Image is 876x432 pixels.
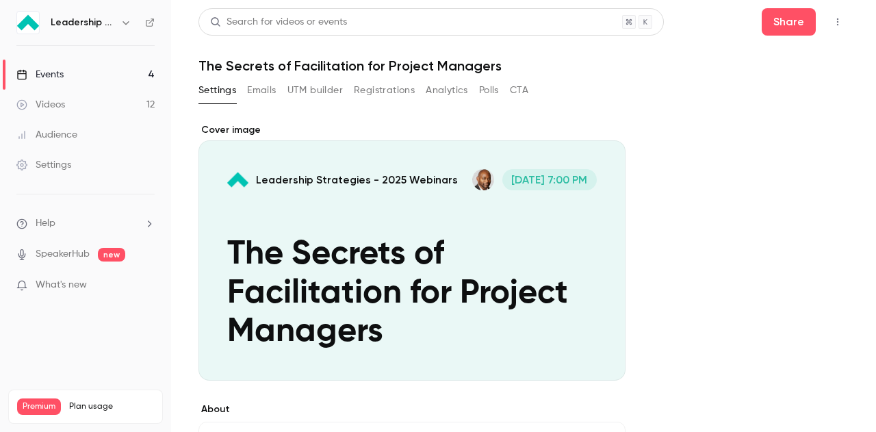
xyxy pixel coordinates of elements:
[17,398,61,415] span: Premium
[479,79,499,101] button: Polls
[16,216,155,231] li: help-dropdown-opener
[198,79,236,101] button: Settings
[16,98,65,112] div: Videos
[16,158,71,172] div: Settings
[198,123,626,137] label: Cover image
[198,403,626,416] label: About
[69,401,154,412] span: Plan usage
[762,8,816,36] button: Share
[17,12,39,34] img: Leadership Strategies - 2025 Webinars
[36,216,55,231] span: Help
[98,248,125,262] span: new
[198,123,626,381] section: Cover image
[16,128,77,142] div: Audience
[36,247,90,262] a: SpeakerHub
[36,278,87,292] span: What's new
[210,15,347,29] div: Search for videos or events
[138,279,155,292] iframe: Noticeable Trigger
[198,58,849,74] h1: The Secrets of Facilitation for Project Managers
[510,79,528,101] button: CTA
[426,79,468,101] button: Analytics
[247,79,276,101] button: Emails
[287,79,343,101] button: UTM builder
[354,79,415,101] button: Registrations
[51,16,115,29] h6: Leadership Strategies - 2025 Webinars
[16,68,64,81] div: Events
